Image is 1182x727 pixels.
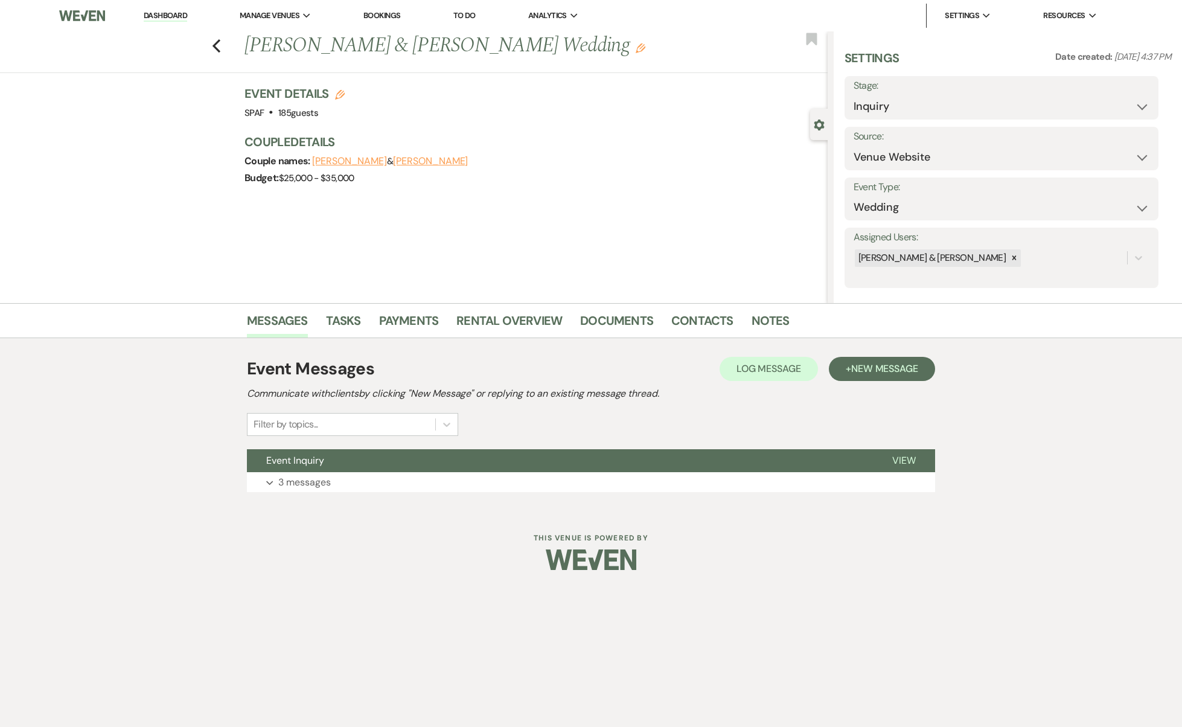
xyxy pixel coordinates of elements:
[636,42,645,53] button: Edit
[247,449,873,472] button: Event Inquiry
[855,249,1008,267] div: [PERSON_NAME] & [PERSON_NAME]
[278,475,331,490] p: 3 messages
[244,107,264,119] span: SPAF
[580,311,653,338] a: Documents
[266,454,324,467] span: Event Inquiry
[244,31,706,60] h1: [PERSON_NAME] & [PERSON_NAME] Wedding
[393,156,468,166] button: [PERSON_NAME]
[144,10,187,22] a: Dashboard
[59,3,106,28] img: Weven Logo
[671,311,733,338] a: Contacts
[279,172,354,184] span: $25,000 - $35,000
[1055,51,1114,63] span: Date created:
[854,77,1149,95] label: Stage:
[240,10,299,22] span: Manage Venues
[254,417,318,432] div: Filter by topics...
[244,171,279,184] span: Budget:
[456,311,562,338] a: Rental Overview
[244,155,312,167] span: Couple names:
[312,156,387,166] button: [PERSON_NAME]
[278,107,318,119] span: 185 guests
[244,85,345,102] h3: Event Details
[453,10,476,21] a: To Do
[1114,51,1171,63] span: [DATE] 4:37 PM
[244,133,816,150] h3: Couple Details
[528,10,567,22] span: Analytics
[854,179,1149,196] label: Event Type:
[892,454,916,467] span: View
[247,472,935,493] button: 3 messages
[546,539,636,581] img: Weven Logo
[873,449,935,472] button: View
[854,128,1149,146] label: Source:
[363,10,401,21] a: Bookings
[312,155,468,167] span: &
[829,357,935,381] button: +New Message
[814,118,825,130] button: Close lead details
[247,386,935,401] h2: Communicate with clients by clicking "New Message" or replying to an existing message thread.
[736,362,801,375] span: Log Message
[845,50,899,76] h3: Settings
[326,311,361,338] a: Tasks
[379,311,439,338] a: Payments
[945,10,979,22] span: Settings
[720,357,818,381] button: Log Message
[247,311,308,338] a: Messages
[854,229,1149,246] label: Assigned Users:
[752,311,790,338] a: Notes
[851,362,918,375] span: New Message
[1043,10,1085,22] span: Resources
[247,356,374,382] h1: Event Messages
